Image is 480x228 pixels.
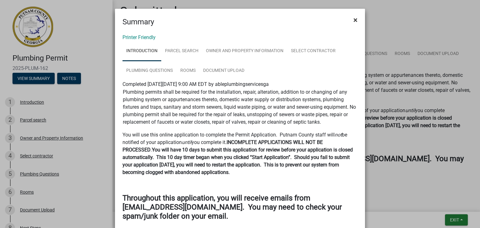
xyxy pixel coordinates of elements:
[122,34,156,40] a: Printer Friendly
[122,88,357,126] td: Plumbing permits shall be required for the installation, repair, alteration, addition to or chang...
[182,139,192,145] i: until
[161,41,202,61] a: Parcel search
[287,41,339,61] a: Select contractor
[348,11,362,29] button: Close
[122,81,269,87] span: Completed [DATE][DATE] 9:00 AM EDT by ableplumbingservicesga
[122,41,161,61] a: Introduction
[177,61,199,81] a: Rooms
[202,41,287,61] a: Owner and Property Information
[122,194,342,221] strong: Throughout this application, you will receive emails from [EMAIL_ADDRESS][DOMAIN_NAME]. You may n...
[122,16,154,27] h4: Summary
[199,61,248,81] a: Document Upload
[122,131,357,176] p: You will use this online application to complete the Permit Application. Putnam County staff will...
[335,132,342,138] i: not
[122,61,177,81] a: Plumbing Questions
[122,147,353,175] strong: You will have 10 days to submit this application for review before your application is closed aut...
[353,16,357,24] span: ×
